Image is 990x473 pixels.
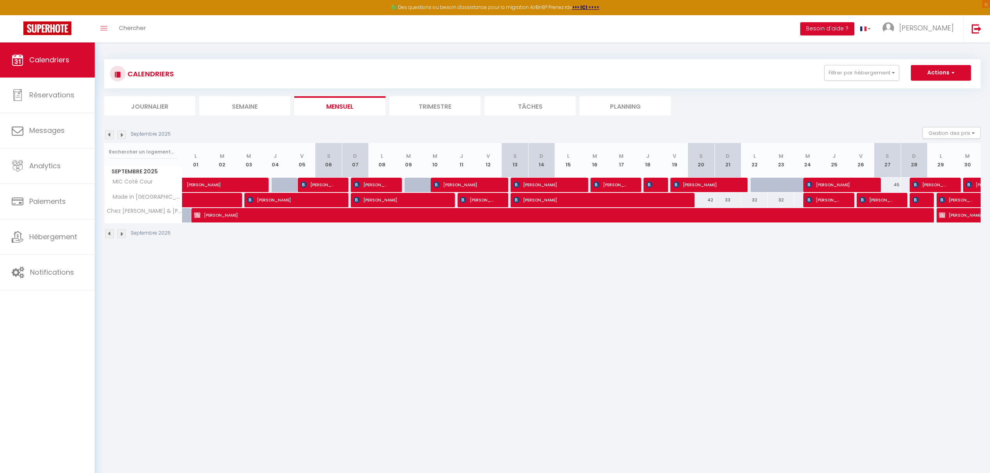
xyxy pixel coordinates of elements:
abbr: L [381,152,383,160]
div: 32 [768,193,794,207]
th: 23 [768,143,794,178]
abbr: V [300,152,304,160]
a: >>> ICI <<<< [572,4,599,11]
abbr: M [220,152,225,160]
span: [PERSON_NAME] [194,208,919,222]
abbr: M [965,152,970,160]
abbr: V [859,152,863,160]
th: 20 [688,143,714,178]
th: 03 [235,143,262,178]
th: 26 [848,143,874,178]
a: ... [PERSON_NAME] [877,15,963,42]
a: [PERSON_NAME] [182,178,209,192]
li: Planning [580,96,671,115]
abbr: M [779,152,783,160]
span: Chercher [119,24,146,32]
span: [PERSON_NAME] [912,192,921,207]
span: [PERSON_NAME] [899,23,954,33]
abbr: M [592,152,597,160]
th: 29 [927,143,954,178]
img: Super Booking [23,21,71,35]
th: 15 [555,143,581,178]
span: Chez [PERSON_NAME] & [PERSON_NAME] Canal [106,208,184,214]
th: 02 [209,143,235,178]
span: [PERSON_NAME] [301,177,336,192]
th: 14 [528,143,555,178]
abbr: S [327,152,331,160]
span: [PERSON_NAME] [939,192,975,207]
span: Notifications [30,267,74,277]
th: 25 [821,143,847,178]
span: [PERSON_NAME] [433,177,495,192]
span: Messages [29,125,65,135]
div: 32 [741,193,767,207]
th: 27 [874,143,901,178]
p: Septembre 2025 [131,229,171,237]
th: 09 [395,143,422,178]
th: 28 [901,143,927,178]
abbr: L [194,152,197,160]
th: 11 [448,143,475,178]
th: 07 [342,143,368,178]
abbr: S [699,152,703,160]
li: Tâches [484,96,576,115]
abbr: D [353,152,357,160]
abbr: M [805,152,810,160]
span: [PERSON_NAME] [806,192,841,207]
span: [PERSON_NAME] [354,177,389,192]
span: [PERSON_NAME] [859,192,895,207]
span: [PERSON_NAME] [186,173,240,188]
span: Analytics [29,161,61,171]
span: [PERSON_NAME] [912,177,948,192]
span: Septembre 2025 [104,166,182,177]
th: 16 [582,143,608,178]
span: Hébergement [29,232,77,242]
li: Semaine [199,96,290,115]
th: 22 [741,143,767,178]
span: Calendriers [29,55,69,65]
abbr: S [886,152,889,160]
th: 19 [661,143,688,178]
span: MIC Coté Cour [106,178,155,186]
button: Besoin d'aide ? [800,22,854,35]
th: 12 [475,143,502,178]
span: [PERSON_NAME] [513,192,681,207]
abbr: D [726,152,730,160]
abbr: L [940,152,942,160]
button: Gestion des prix [923,127,981,139]
abbr: V [486,152,490,160]
button: Actions [911,65,971,81]
th: 06 [315,143,342,178]
span: [PERSON_NAME] [673,177,735,192]
th: 30 [954,143,981,178]
abbr: M [619,152,624,160]
abbr: D [912,152,916,160]
abbr: M [246,152,251,160]
span: [PERSON_NAME] [593,177,629,192]
span: Made in [GEOGRAPHIC_DATA] [106,193,184,201]
a: Chercher [113,15,152,42]
abbr: L [753,152,756,160]
li: Journalier [104,96,195,115]
th: 10 [422,143,448,178]
span: [PERSON_NAME] [354,192,442,207]
abbr: D [539,152,543,160]
th: 21 [714,143,741,178]
span: Réservations [29,90,74,100]
abbr: L [567,152,569,160]
button: Filtrer par hébergement [824,65,899,81]
abbr: J [833,152,836,160]
span: Paiements [29,196,66,206]
abbr: J [274,152,277,160]
abbr: M [406,152,411,160]
img: ... [882,22,894,34]
div: 42 [688,193,714,207]
th: 01 [182,143,209,178]
img: logout [972,24,981,34]
span: [PERSON_NAME] [646,177,655,192]
th: 18 [635,143,661,178]
span: [PERSON_NAME] [513,177,575,192]
li: Trimestre [389,96,481,115]
li: Mensuel [294,96,385,115]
